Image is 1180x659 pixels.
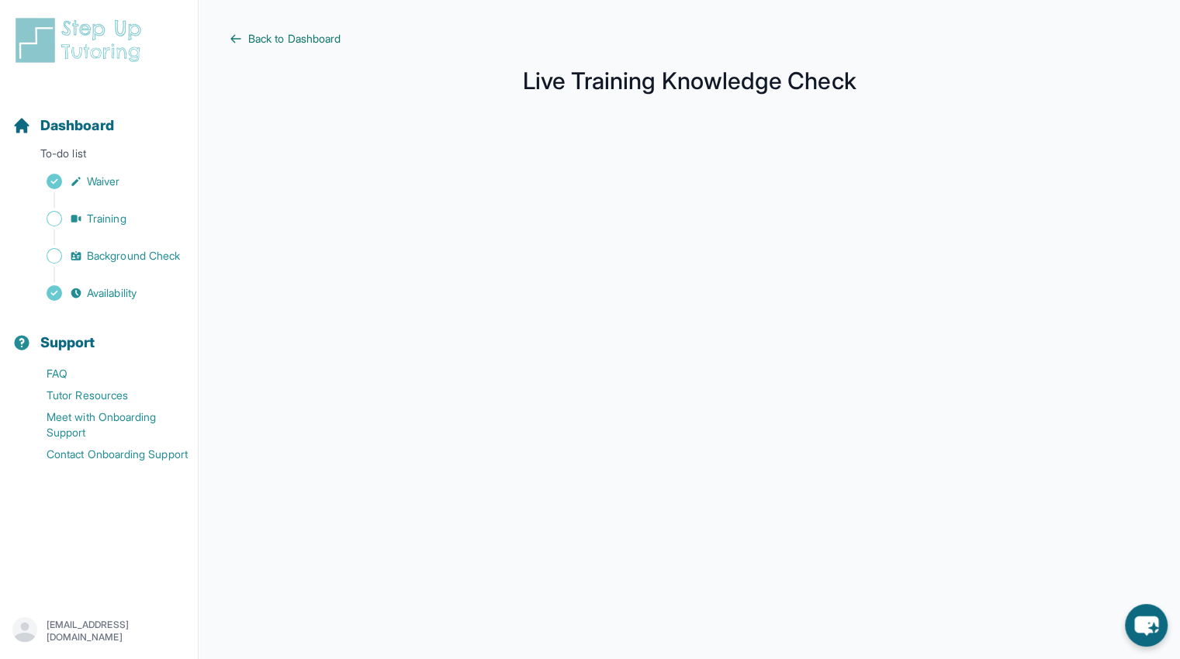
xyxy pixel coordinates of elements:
button: Dashboard [6,90,192,143]
a: Waiver [12,171,198,192]
a: Training [12,208,198,229]
p: To-do list [6,146,192,167]
button: chat-button [1125,604,1168,647]
button: Support [6,307,192,360]
span: Background Check [87,248,180,264]
a: Tutor Resources [12,385,198,406]
span: Availability [87,285,137,301]
img: logo [12,16,151,65]
a: Dashboard [12,115,114,136]
button: [EMAIL_ADDRESS][DOMAIN_NAME] [12,617,185,645]
a: Back to Dashboard [230,31,1149,47]
a: FAQ [12,363,198,385]
a: Contact Onboarding Support [12,443,198,465]
a: Meet with Onboarding Support [12,406,198,443]
span: Back to Dashboard [248,31,341,47]
span: Dashboard [40,115,114,136]
a: Availability [12,282,198,304]
h1: Live Training Knowledge Check [230,71,1149,90]
span: Training [87,211,126,226]
span: Waiver [87,174,119,189]
p: [EMAIL_ADDRESS][DOMAIN_NAME] [47,619,185,643]
a: Background Check [12,245,198,267]
span: Support [40,332,95,354]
